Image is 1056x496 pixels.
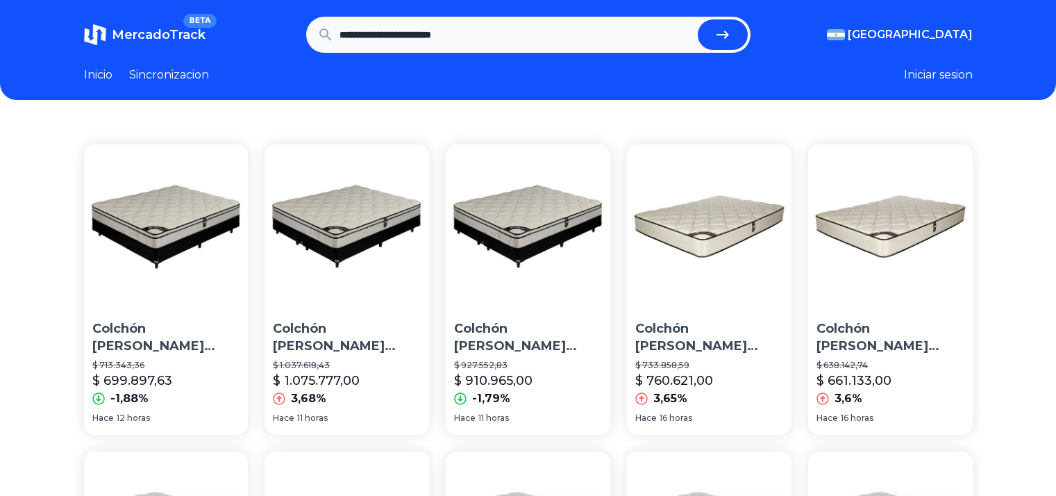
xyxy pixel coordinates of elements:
span: Hace [273,413,294,424]
p: Colchón [PERSON_NAME] Backcare Hotel Bilt 2 Plazas 200x160 [454,320,602,355]
p: Colchón [PERSON_NAME] Backcare Hotel Bilt 2 Plazas King 200x200 [635,320,783,355]
a: Colchón Sommier Simmons Backcare Hotel Bilt 2 Plazas 200x160Colchón [PERSON_NAME] Backcare Hotel ... [446,144,610,435]
p: Colchón [PERSON_NAME] Backcare Hotel Bilt 2 Plazas 190x140 [92,320,240,355]
p: Colchón [PERSON_NAME] Backcare Hotel Bilt Queen 200x160 [816,320,964,355]
img: Colchón Simmons Backcare Hotel Bilt 2 Plazas King 200x200 [627,144,791,309]
p: $ 760.621,00 [635,371,713,390]
span: Hace [92,413,114,424]
p: $ 927.552,83 [454,360,602,371]
span: BETA [183,14,216,28]
button: [GEOGRAPHIC_DATA] [827,26,973,43]
p: $ 713.343,36 [92,360,240,371]
a: Colchón Sommier Simmons Backcare Hotel Bilt 2 Plazas 190x140Colchón [PERSON_NAME] Backcare Hotel ... [84,144,249,435]
p: 3,68% [291,390,326,407]
img: Colchón Sommier Simmons Backcare Hotel Bilt 2 Plazas 200x200 [265,144,429,309]
p: $ 699.897,63 [92,371,172,390]
a: Inicio [84,67,112,83]
span: 16 horas [841,413,873,424]
p: $ 1.037.618,43 [273,360,421,371]
img: Colchón Simmons Backcare Hotel Bilt Queen 200x160 [808,144,973,309]
p: $ 1.075.777,00 [273,371,360,390]
p: 3,65% [653,390,687,407]
p: $ 638.142,74 [816,360,964,371]
img: MercadoTrack [84,24,106,46]
a: Colchón Simmons Backcare Hotel Bilt Queen 200x160Colchón [PERSON_NAME] Backcare Hotel Bilt Queen ... [808,144,973,435]
p: Colchón [PERSON_NAME] Backcare Hotel Bilt 2 Plazas 200x200 [273,320,421,355]
p: 3,6% [835,390,862,407]
img: Colchón Sommier Simmons Backcare Hotel Bilt 2 Plazas 190x140 [84,144,249,309]
a: MercadoTrackBETA [84,24,206,46]
a: Sincronizacion [129,67,209,83]
span: 16 horas [660,413,692,424]
button: Iniciar sesion [904,67,973,83]
span: [GEOGRAPHIC_DATA] [848,26,973,43]
img: Argentina [827,29,845,40]
p: $ 733.858,59 [635,360,783,371]
span: Hace [454,413,476,424]
a: Colchón Simmons Backcare Hotel Bilt 2 Plazas King 200x200Colchón [PERSON_NAME] Backcare Hotel Bil... [627,144,791,435]
p: $ 661.133,00 [816,371,891,390]
span: Hace [635,413,657,424]
span: Hace [816,413,838,424]
p: -1,79% [472,390,510,407]
p: $ 910.965,00 [454,371,533,390]
span: 11 horas [297,413,328,424]
span: 12 horas [117,413,150,424]
span: MercadoTrack [112,27,206,42]
img: Colchón Sommier Simmons Backcare Hotel Bilt 2 Plazas 200x160 [446,144,610,309]
a: Colchón Sommier Simmons Backcare Hotel Bilt 2 Plazas 200x200Colchón [PERSON_NAME] Backcare Hotel ... [265,144,429,435]
span: 11 horas [478,413,509,424]
p: -1,88% [110,390,149,407]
